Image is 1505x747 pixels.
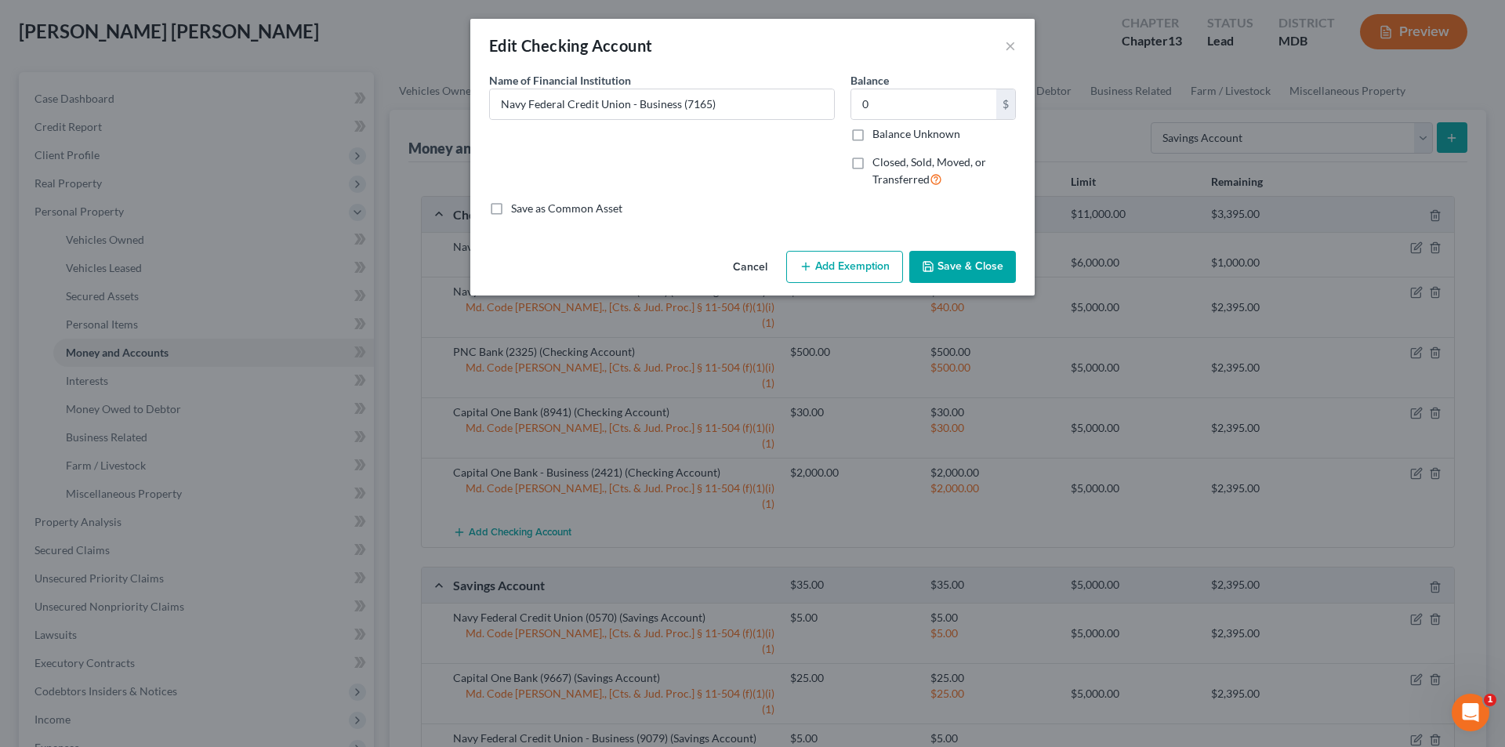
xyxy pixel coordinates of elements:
button: Save & Close [909,251,1016,284]
input: Enter name... [490,89,834,119]
span: Closed, Sold, Moved, or Transferred [872,155,986,186]
iframe: Intercom live chat [1452,694,1489,731]
button: Cancel [720,252,780,284]
label: Save as Common Asset [511,201,622,216]
label: Balance Unknown [872,126,960,142]
span: Name of Financial Institution [489,74,631,87]
div: $ [996,89,1015,119]
label: Balance [850,72,889,89]
button: Add Exemption [786,251,903,284]
div: Edit Checking Account [489,34,652,56]
input: 0.00 [851,89,996,119]
button: × [1005,36,1016,55]
span: 1 [1484,694,1496,706]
